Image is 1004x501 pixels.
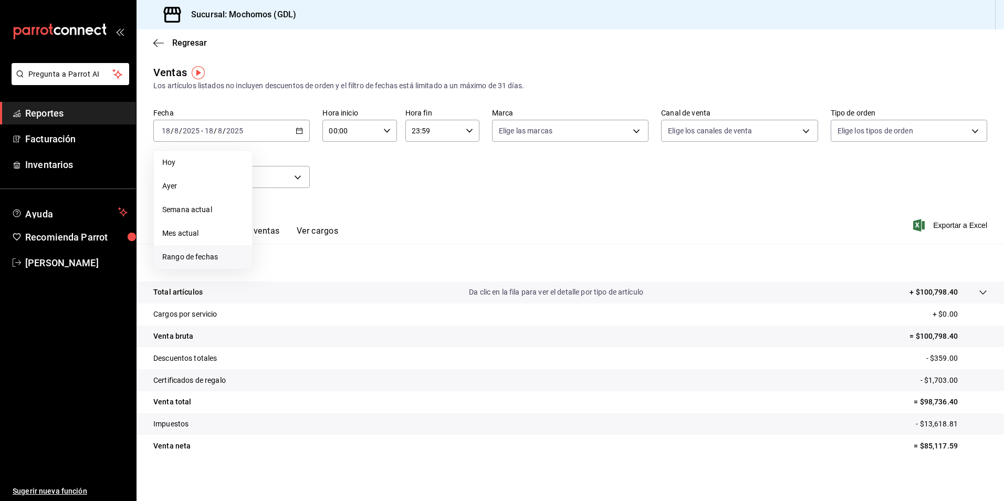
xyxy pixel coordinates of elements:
[915,219,987,232] button: Exportar a Excel
[238,226,280,244] button: Ver ventas
[172,38,207,48] span: Regresar
[214,127,217,135] span: /
[161,127,171,135] input: --
[25,158,128,172] span: Inventarios
[153,375,226,386] p: Certificados de regalo
[13,486,128,497] span: Sugerir nueva función
[909,331,987,342] p: = $100,798.40
[499,126,552,136] span: Elige las marcas
[204,127,214,135] input: --
[831,109,987,117] label: Tipo de orden
[492,109,649,117] label: Marca
[25,256,128,270] span: [PERSON_NAME]
[162,157,244,168] span: Hoy
[914,441,987,452] p: = $85,117.59
[179,127,182,135] span: /
[153,441,191,452] p: Venta neta
[916,419,987,430] p: - $13,618.81
[217,127,223,135] input: --
[838,126,913,136] span: Elige los tipos de orden
[201,127,203,135] span: -
[182,127,200,135] input: ----
[933,309,987,320] p: + $0.00
[153,80,987,91] div: Los artículos listados no incluyen descuentos de orden y el filtro de fechas está limitado a un m...
[226,127,244,135] input: ----
[25,206,114,218] span: Ayuda
[921,375,987,386] p: - $1,703.00
[153,287,203,298] p: Total artículos
[153,256,987,269] p: Resumen
[162,252,244,263] span: Rango de fechas
[171,127,174,135] span: /
[174,127,179,135] input: --
[162,228,244,239] span: Mes actual
[153,109,310,117] label: Fecha
[153,396,191,408] p: Venta total
[25,132,128,146] span: Facturación
[153,38,207,48] button: Regresar
[25,230,128,244] span: Recomienda Parrot
[192,66,205,79] img: Tooltip marker
[7,76,129,87] a: Pregunta a Parrot AI
[223,127,226,135] span: /
[469,287,643,298] p: Da clic en la fila para ver el detalle por tipo de artículo
[153,353,217,364] p: Descuentos totales
[153,419,189,430] p: Impuestos
[668,126,752,136] span: Elige los canales de venta
[12,63,129,85] button: Pregunta a Parrot AI
[28,69,113,80] span: Pregunta a Parrot AI
[116,27,124,36] button: open_drawer_menu
[153,331,193,342] p: Venta bruta
[162,181,244,192] span: Ayer
[926,353,987,364] p: - $359.00
[183,8,296,21] h3: Sucursal: Mochomos (GDL)
[322,109,396,117] label: Hora inicio
[661,109,818,117] label: Canal de venta
[914,396,987,408] p: = $98,736.40
[153,65,187,80] div: Ventas
[170,226,338,244] div: navigation tabs
[25,106,128,120] span: Reportes
[405,109,479,117] label: Hora fin
[297,226,339,244] button: Ver cargos
[162,204,244,215] span: Semana actual
[153,309,217,320] p: Cargos por servicio
[909,287,958,298] p: + $100,798.40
